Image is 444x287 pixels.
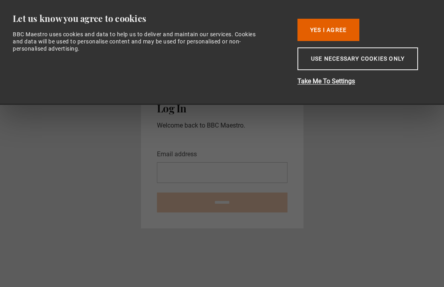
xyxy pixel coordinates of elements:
button: Yes I Agree [297,19,359,41]
label: Email address [157,149,197,159]
p: Welcome back to BBC Maestro. [157,121,287,130]
button: Take Me To Settings [297,77,425,86]
h2: Log In [157,102,287,114]
div: Let us know you agree to cookies [13,13,285,24]
div: BBC Maestro uses cookies and data to help us to deliver and maintain our services. Cookies and da... [13,31,258,53]
button: Use necessary cookies only [297,47,418,70]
